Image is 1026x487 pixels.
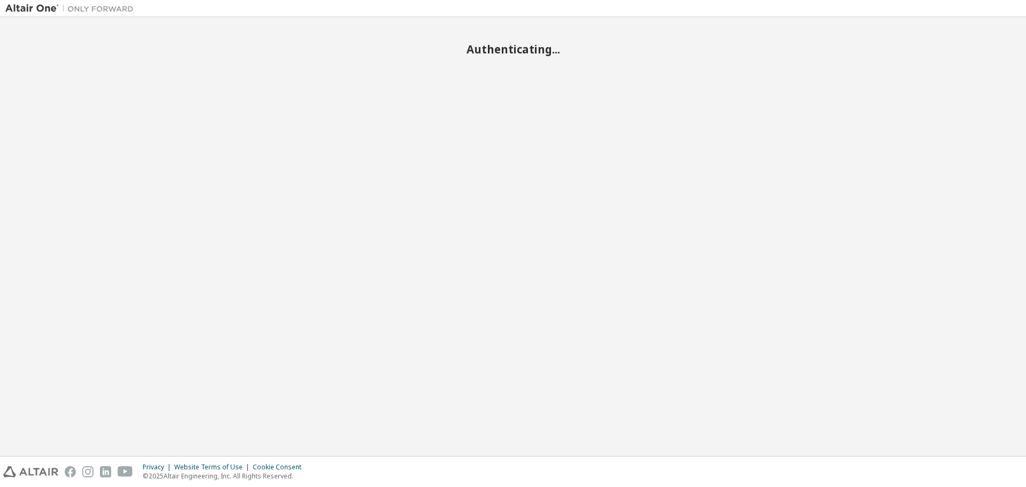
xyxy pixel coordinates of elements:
div: Privacy [143,463,174,471]
img: Altair One [5,3,139,14]
div: Cookie Consent [253,463,308,471]
img: linkedin.svg [100,466,111,477]
img: instagram.svg [82,466,94,477]
img: facebook.svg [65,466,76,477]
p: © 2025 Altair Engineering, Inc. All Rights Reserved. [143,471,308,481]
img: youtube.svg [118,466,133,477]
img: altair_logo.svg [3,466,58,477]
div: Website Terms of Use [174,463,253,471]
h2: Authenticating... [5,42,1021,56]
